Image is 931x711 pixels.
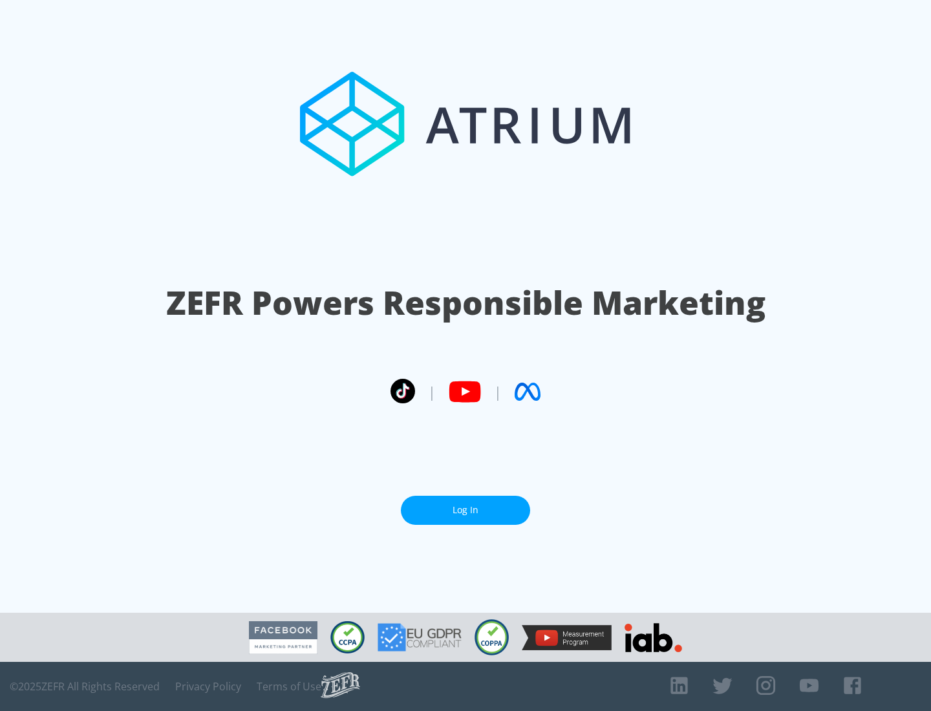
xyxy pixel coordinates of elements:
span: | [494,382,502,401]
h1: ZEFR Powers Responsible Marketing [166,281,765,325]
a: Terms of Use [257,680,321,693]
img: Facebook Marketing Partner [249,621,317,654]
img: IAB [625,623,682,652]
img: CCPA Compliant [330,621,365,653]
a: Log In [401,496,530,525]
a: Privacy Policy [175,680,241,693]
img: COPPA Compliant [475,619,509,655]
span: | [428,382,436,401]
img: YouTube Measurement Program [522,625,612,650]
img: GDPR Compliant [378,623,462,652]
span: © 2025 ZEFR All Rights Reserved [10,680,160,693]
